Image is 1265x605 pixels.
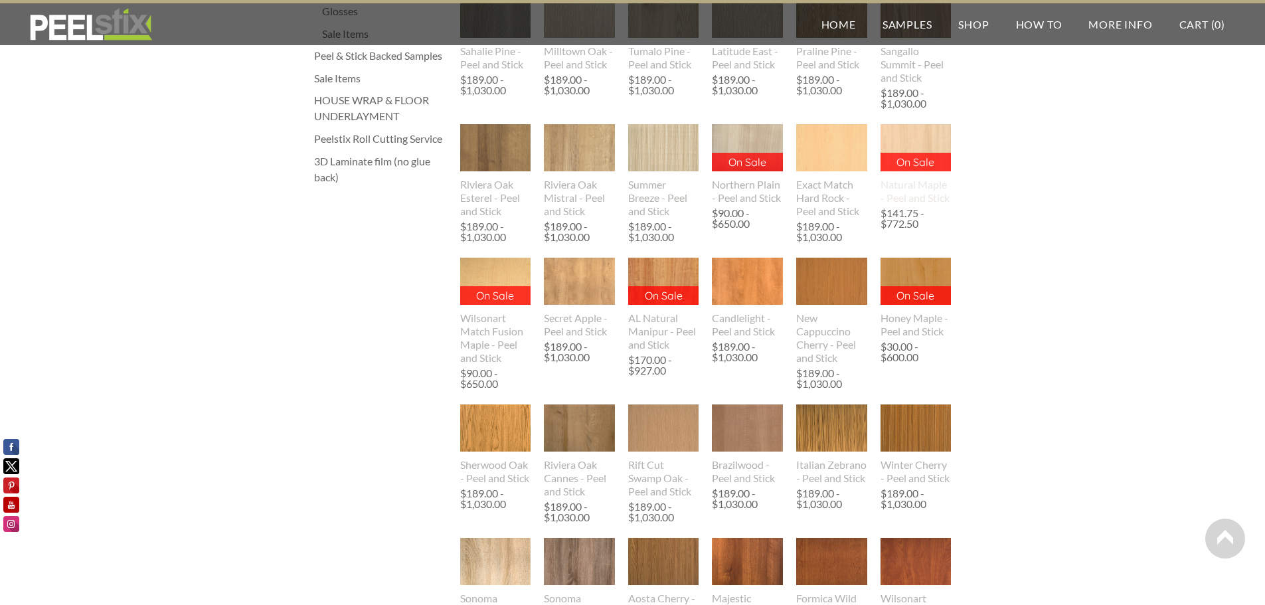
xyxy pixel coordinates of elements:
[881,178,952,205] div: Natural Maple - Peel and Stick
[544,74,612,96] div: $189.00 - $1,030.00
[628,178,699,218] div: Summer Breeze - Peel and Stick
[544,178,615,218] div: Riviera Oak Mistral - Peel and Stick
[796,124,867,217] a: Exact Match Hard Rock - Peel and Stick
[796,258,867,364] a: New Cappuccino Cherry - Peel and Stick
[796,404,867,484] a: Italian Zebrano - Peel and Stick
[796,458,867,485] div: Italian Zebrano - Peel and Stick
[628,258,699,351] a: On Sale AL Natural Manipur - Peel and Stick
[628,311,699,351] div: AL Natural Manipur - Peel and Stick
[712,124,783,171] img: s832171791223022656_p857_i1_w2048.jpeg
[712,404,783,452] img: s832171791223022656_p759_i3_w640.jpeg
[712,538,783,585] img: s832171791223022656_p526_i1_w400.jpeg
[712,458,783,485] div: Brazilwood - Peel and Stick
[544,404,615,452] img: s832171791223022656_p693_i4_w640.jpeg
[712,258,783,305] img: s832171791223022656_p468_i1_w400.jpeg
[796,74,864,96] div: $189.00 - $1,030.00
[628,404,699,452] img: s832171791223022656_p542_i1_w400.jpeg
[628,258,699,305] img: s832171791223022656_p461_i1_w400.jpeg
[712,311,783,338] div: Candlelight - Peel and Stick
[712,153,783,171] p: On Sale
[460,258,531,364] a: On Sale Wilsonart Match Fusion Maple - Peel and Stick
[1003,3,1076,45] a: How To
[945,3,1002,45] a: Shop
[712,178,783,205] div: Northern Plain - Peel and Stick
[881,44,952,84] div: Sangallo Summit - Peel and Stick
[460,74,528,96] div: $189.00 - $1,030.00
[796,44,867,71] div: Praline Pine - Peel and Stick
[712,341,780,363] div: $189.00 - $1,030.00
[881,311,952,338] div: Honey Maple - Peel and Stick
[881,341,952,363] div: $30.00 - $600.00
[712,74,780,96] div: $189.00 - $1,030.00
[544,538,615,585] img: s832171791223022656_p576_i1_w400.jpeg
[460,124,531,217] a: Riviera Oak Esterel - Peel and Stick
[712,258,783,337] a: Candlelight - Peel and Stick
[796,488,864,509] div: $189.00 - $1,030.00
[628,404,699,497] a: Rift Cut Swamp Oak - Peel and Stick
[544,501,612,523] div: $189.00 - $1,030.00
[314,48,447,64] a: Peel & Stick Backed Samples
[544,341,612,363] div: $189.00 - $1,030.00
[460,311,531,365] div: Wilsonart Match Fusion Maple - Peel and Stick
[628,221,696,242] div: $189.00 - $1,030.00
[544,221,612,242] div: $189.00 - $1,030.00
[1166,3,1238,45] a: Cart (0)
[796,311,867,365] div: New Cappuccino Cherry - Peel and Stick
[544,44,615,71] div: Milltown Oak - Peel and Stick
[628,124,699,217] a: Summer Breeze - Peel and Stick
[628,501,696,523] div: $189.00 - $1,030.00
[544,258,615,337] a: Secret Apple - Peel and Stick
[544,404,615,497] a: Riviera Oak Cannes - Peel and Stick
[796,368,864,389] div: $189.00 - $1,030.00
[314,131,447,147] a: Peelstix Roll Cutting Service
[880,258,952,305] img: s832171791223022656_p649_i2_w432.jpeg
[869,3,946,45] a: Samples
[628,538,699,585] img: s832171791223022656_p466_i1_w400.jpeg
[460,538,531,585] img: s832171791223022656_p577_i1_w400.jpeg
[314,153,447,185] a: 3D Laminate film (no glue back)
[460,258,531,305] img: s832171791223022656_p599_i1_w400.jpeg
[314,92,447,124] a: HOUSE WRAP & FLOOR UNDERLAYMENT
[796,258,867,305] img: s832171791223022656_p534_i1_w400.jpeg
[1215,18,1221,31] span: 0
[712,488,780,509] div: $189.00 - $1,030.00
[628,355,699,376] div: $170.00 - $927.00
[712,124,783,204] a: On Sale Northern Plain - Peel and Stick
[460,458,531,485] div: Sherwood Oak - Peel and Stick
[796,178,867,218] div: Exact Match Hard Rock - Peel and Stick
[544,124,615,217] a: Riviera Oak Mistral - Peel and Stick
[712,404,783,484] a: Brazilwood - Peel and Stick
[628,44,699,71] div: Tumalo Pine - Peel and Stick
[628,74,696,96] div: $189.00 - $1,030.00
[27,8,155,41] img: REFACE SUPPLIES
[881,538,952,585] img: s832171791223022656_p600_i1_w400.jpeg
[460,286,531,305] p: On Sale
[628,286,699,305] p: On Sale
[460,44,531,71] div: Sahalie Pine - Peel and Stick
[881,404,952,452] img: s832171791223022656_p589_i1_w400.jpeg
[460,488,528,509] div: $189.00 - $1,030.00
[628,124,699,171] img: s832171791223022656_p587_i1_w400.jpeg
[1075,3,1165,45] a: More Info
[712,44,783,71] div: Latitude East - Peel and Stick
[314,70,447,86] div: Sale Items
[628,458,699,498] div: Rift Cut Swamp Oak - Peel and Stick
[881,404,952,484] a: Winter Cherry - Peel and Stick
[460,404,531,484] a: Sherwood Oak - Peel and Stick
[460,368,531,389] div: $90.00 - $650.00
[808,3,869,45] a: Home
[796,538,867,585] img: s832171791223022656_p486_i1_w400.jpeg
[460,178,531,218] div: Riviera Oak Esterel - Peel and Stick
[796,404,867,452] img: s832171791223022656_p508_i1_w400.jpeg
[544,258,615,305] img: s832171791223022656_p547_i1_w400.jpeg
[881,286,952,305] p: On Sale
[881,458,952,485] div: Winter Cherry - Peel and Stick
[460,124,531,171] img: s832171791223022656_p694_i6_w640.jpeg
[460,404,531,452] img: s832171791223022656_p552_i1_w400.jpeg
[881,88,948,109] div: $189.00 - $1,030.00
[881,488,948,509] div: $189.00 - $1,030.00
[796,221,864,242] div: $189.00 - $1,030.00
